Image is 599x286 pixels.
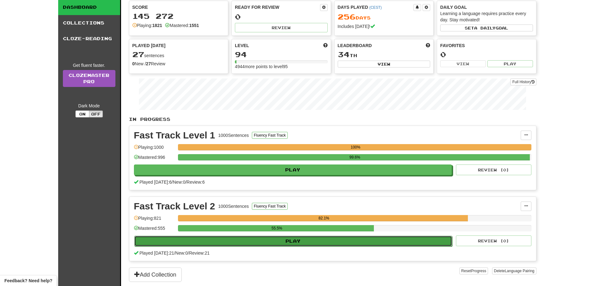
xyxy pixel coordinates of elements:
button: Add Collection [129,267,182,282]
div: 1000 Sentences [218,203,249,209]
div: Playing: 1000 [134,144,175,154]
a: Cloze-Reading [58,31,120,46]
div: Day s [338,13,430,21]
span: Progress [471,269,486,273]
div: 82.1% [180,215,468,221]
span: 27 [132,50,144,59]
div: Mastered: [165,22,199,29]
p: In Progress [129,116,536,122]
div: Ready for Review [235,4,320,10]
strong: 27 [146,61,151,66]
div: Playing: [132,22,162,29]
button: Play [487,60,533,67]
strong: 1551 [189,23,199,28]
div: Get fluent faster. [63,62,115,68]
button: Off [89,111,103,117]
div: 0 [235,13,328,21]
strong: 0 [132,61,135,66]
a: (CEST) [369,5,382,10]
button: View [440,60,486,67]
span: Level [235,42,249,49]
button: Fluency Fast Track [252,132,287,139]
div: 55.5% [180,225,374,231]
span: 256 [338,12,356,21]
span: This week in points, UTC [426,42,430,49]
div: Playing: 821 [134,215,175,225]
span: New: 0 [175,251,188,256]
div: Mastered: 996 [134,154,175,165]
div: 1000 Sentences [218,132,249,138]
div: Fast Track Level 2 [134,202,215,211]
span: New: 0 [173,180,186,185]
span: a daily [474,26,496,30]
div: 145 272 [132,12,225,20]
div: Days Played [338,4,414,10]
button: Review [235,23,328,32]
div: Mastered: 555 [134,225,175,235]
div: 100% [180,144,531,150]
a: ClozemasterPro [63,70,115,87]
div: sentences [132,51,225,59]
div: Score [132,4,225,10]
div: Favorites [440,42,533,49]
span: / [174,251,175,256]
button: ResetProgress [459,267,488,274]
span: Leaderboard [338,42,372,49]
button: Play [134,165,452,175]
span: Open feedback widget [4,278,52,284]
button: Full History [510,78,536,85]
button: On [75,111,89,117]
span: / [188,251,189,256]
div: 99.6% [180,154,530,160]
span: Review: 6 [186,180,205,185]
button: Review (0) [456,235,531,246]
span: Language Pairing [505,269,534,273]
strong: 1821 [152,23,162,28]
div: Dark Mode [63,103,115,109]
span: / [172,180,173,185]
div: 4944 more points to level 95 [235,63,328,70]
div: Includes [DATE]! [338,23,430,30]
span: Played [DATE]: 21 [139,251,174,256]
button: Seta dailygoal [440,24,533,31]
span: Score more points to level up [323,42,328,49]
a: Collections [58,15,120,31]
span: 34 [338,50,350,59]
button: DeleteLanguage Pairing [492,267,536,274]
span: / [185,180,186,185]
button: Fluency Fast Track [252,203,287,210]
div: Fast Track Level 1 [134,131,215,140]
span: Played [DATE] [132,42,166,49]
div: 0 [440,51,533,58]
button: Play [134,236,452,246]
div: Learning a language requires practice every day. Stay motivated! [440,10,533,23]
div: New / Review [132,61,225,67]
div: Daily Goal [440,4,533,10]
span: Played [DATE]: 6 [139,180,171,185]
div: th [338,51,430,59]
button: Review (0) [456,165,531,175]
button: View [338,61,430,67]
span: Review: 21 [189,251,209,256]
div: 94 [235,51,328,58]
